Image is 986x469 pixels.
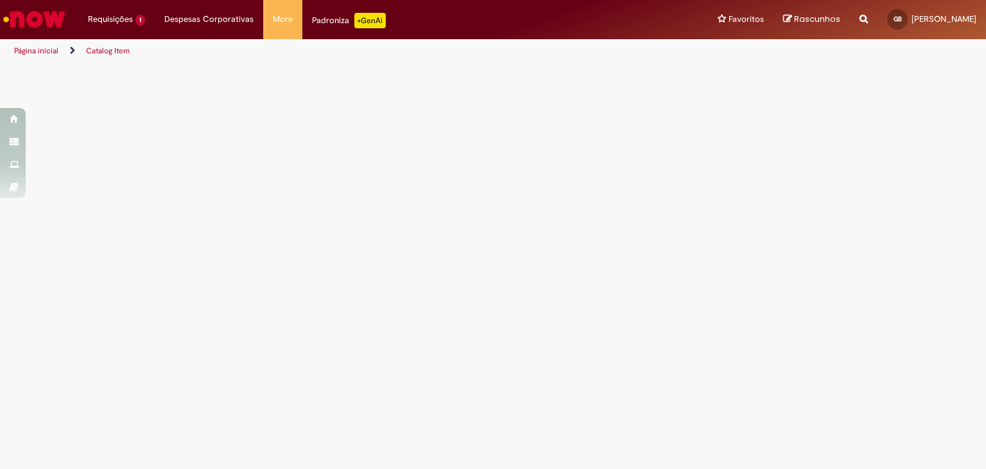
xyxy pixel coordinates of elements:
[14,46,58,56] a: Página inicial
[164,13,254,26] span: Despesas Corporativas
[86,46,130,56] a: Catalog Item
[729,13,764,26] span: Favoritos
[10,39,648,63] ul: Trilhas de página
[894,15,902,23] span: GB
[312,13,386,28] div: Padroniza
[783,13,840,26] a: Rascunhos
[912,13,976,24] span: [PERSON_NAME]
[88,13,133,26] span: Requisições
[1,6,67,32] img: ServiceNow
[794,13,840,25] span: Rascunhos
[273,13,293,26] span: More
[354,13,386,28] p: +GenAi
[135,15,145,26] span: 1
